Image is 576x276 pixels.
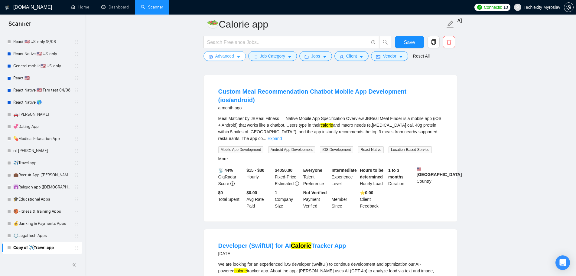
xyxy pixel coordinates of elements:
[13,230,71,242] a: ⚖️LegalTech Apps
[274,189,302,209] div: Company Size
[288,55,292,59] span: caret-down
[395,36,424,48] button: Save
[74,245,79,250] span: holder
[74,233,79,238] span: holder
[379,36,391,48] button: search
[446,20,454,28] span: edit
[371,51,408,61] button: idcardVendorcaret-down
[217,189,246,209] div: Total Spent
[74,136,79,141] span: holder
[311,53,320,59] span: Jobs
[218,115,443,142] div: Meal Matcher by JBReal Fitness — Native Mobile App Specification Overview JBReal Meal Finder is a...
[555,255,570,270] div: Open Intercom Messenger
[564,5,573,10] span: setting
[246,168,264,173] b: $15 - $30
[564,5,574,10] a: setting
[13,193,71,205] a: 🎓Educational Apps
[230,181,235,186] span: info-circle
[218,190,223,195] b: $ 0
[253,55,258,59] span: bars
[443,36,455,48] button: delete
[71,5,89,10] a: homeHome
[302,167,330,187] div: Talent Preference
[321,123,333,128] mark: calorie
[268,146,315,153] span: Android App Development
[379,39,391,45] span: search
[13,145,71,157] a: rtl [PERSON_NAME]
[13,60,71,72] a: General mobile🇺🇸 US-only
[74,148,79,153] span: holder
[218,104,443,111] div: a month ago
[74,185,79,190] span: holder
[13,84,71,96] a: React Native 🇺🇸 Tam test 04/08
[332,190,333,195] b: -
[417,167,421,171] img: 🇺🇸
[74,161,79,165] span: holder
[388,168,404,179] b: 1 to 3 months
[323,55,327,59] span: caret-down
[13,218,71,230] a: 💰Banking & Payments Apps
[13,121,71,133] a: 💞Dating App
[413,53,430,59] a: Reset All
[415,167,444,187] div: Country
[207,38,369,46] input: Search Freelance Jobs...
[13,36,71,48] a: React 🇺🇸 US-only 18/08
[359,167,387,187] div: Hourly Load
[291,242,311,249] mark: Calorie
[234,268,247,273] mark: calorie
[74,173,79,178] span: holder
[72,262,78,268] span: double-left
[428,39,439,45] span: copy
[13,181,71,193] a: 🛐Religion app ([DEMOGRAPHIC_DATA][PERSON_NAME])
[245,167,274,187] div: Hourly
[340,55,344,59] span: user
[13,242,71,254] a: Copy of ✈️Travel app
[13,96,71,108] a: React Native 🌎
[275,190,277,195] b: 1
[101,5,129,10] a: dashboardDashboard
[304,55,309,59] span: folder
[503,4,508,11] span: 10
[141,5,163,10] a: searchScanner
[74,221,79,226] span: holder
[74,124,79,129] span: holder
[443,39,455,45] span: delete
[299,51,332,61] button: folderJobscaret-down
[207,17,445,32] input: Scanner name...
[13,48,71,60] a: React Native 🇺🇸 US-only
[13,133,71,145] a: 💊Medical Education App
[218,156,232,161] a: More...
[320,146,353,153] span: iOS Development
[371,40,375,44] span: info-circle
[215,53,234,59] span: Advanced
[358,146,384,153] span: React Native
[13,108,71,121] a: 🚗 [PERSON_NAME]
[74,100,79,105] span: holder
[74,64,79,68] span: holder
[218,168,233,173] b: 📡 44%
[399,55,403,59] span: caret-down
[248,51,297,61] button: barsJob Categorycaret-down
[13,72,71,84] a: React 🇺🇸
[303,168,322,173] b: Everyone
[4,19,36,32] span: Scanner
[217,167,246,187] div: GigRadar Score
[74,88,79,93] span: holder
[346,53,357,59] span: Client
[236,55,241,59] span: caret-down
[376,55,380,59] span: idcard
[274,167,302,187] div: Fixed-Price
[359,189,387,209] div: Client Feedback
[303,190,327,195] b: Not Verified
[246,190,257,195] b: $0.00
[260,53,285,59] span: Job Category
[74,209,79,214] span: holder
[330,167,359,187] div: Experience Level
[74,197,79,202] span: holder
[74,76,79,81] span: holder
[484,4,502,11] span: Connects:
[245,189,274,209] div: Avg Rate Paid
[13,157,71,169] a: ✈️Travel app
[383,53,396,59] span: Vendor
[74,39,79,44] span: holder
